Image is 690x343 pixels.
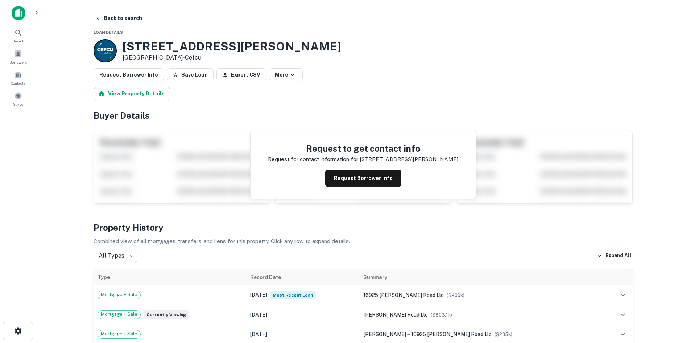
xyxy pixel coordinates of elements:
[94,68,164,81] button: Request Borrower Info
[247,305,360,324] td: [DATE]
[94,221,633,234] h4: Property History
[363,292,444,298] span: 16925 [PERSON_NAME] road llc
[12,38,24,44] span: Search
[325,170,401,187] button: Request Borrower Info
[654,285,690,320] iframe: Chat Widget
[123,40,341,53] h3: [STREET_ADDRESS][PERSON_NAME]
[94,249,137,263] div: All Types
[2,68,34,87] a: Contacts
[363,330,599,338] div: →
[2,47,34,66] a: Borrowers
[98,311,140,318] span: Mortgage + Sale
[617,309,629,321] button: expand row
[13,101,24,107] span: Saved
[360,269,602,285] th: Summary
[98,291,140,298] span: Mortgage + Sale
[92,12,145,25] button: Back to search
[363,331,406,337] span: [PERSON_NAME]
[94,109,633,122] h4: Buyer Details
[617,328,629,340] button: expand row
[595,250,633,261] button: Expand All
[94,30,123,34] span: Loan Details
[98,330,140,338] span: Mortgage + Sale
[144,310,189,319] span: Currently viewing
[2,89,34,109] a: Saved
[185,54,201,61] a: Cefcu
[363,312,428,318] span: [PERSON_NAME] road llc
[268,155,358,164] p: Request for contact information for
[495,332,512,337] span: ($ 235k )
[360,155,458,164] p: [STREET_ADDRESS][PERSON_NAME]
[447,293,464,298] span: ($ 400k )
[94,269,247,285] th: Type
[411,331,492,337] span: 16925 [PERSON_NAME] road llc
[247,269,360,285] th: Record Date
[247,285,360,305] td: [DATE]
[94,237,633,246] p: Combined view of all mortgages, transfers, and liens for this property. Click any row to expand d...
[270,291,316,299] span: Most Recent Loan
[123,53,341,62] p: [GEOGRAPHIC_DATA] •
[9,59,27,65] span: Borrowers
[167,68,214,81] button: Save Loan
[216,68,266,81] button: Export CSV
[12,6,25,20] img: capitalize-icon.png
[94,87,170,100] button: View Property Details
[2,26,34,45] a: Search
[431,312,452,318] span: ($ 803.1k )
[617,289,629,301] button: expand row
[268,142,458,155] h4: Request to get contact info
[11,80,25,86] span: Contacts
[269,68,303,81] button: More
